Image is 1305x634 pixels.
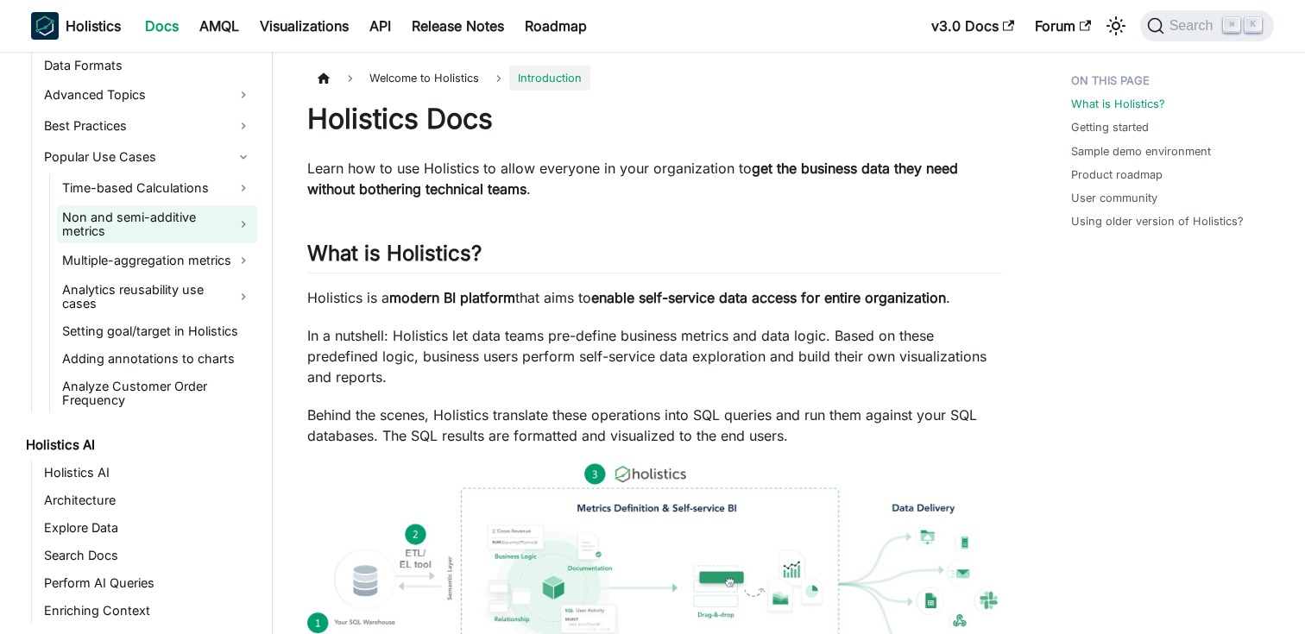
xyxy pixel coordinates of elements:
p: Learn how to use Holistics to allow everyone in your organization to . [307,158,1002,199]
a: Search Docs [39,543,257,568]
b: Holistics [66,16,121,36]
a: Analyze Customer Order Frequency [57,374,257,412]
nav: Breadcrumbs [307,66,1002,91]
strong: enable self-service data access for entire organization [591,289,946,306]
a: Enriching Context [39,599,257,623]
kbd: ⌘ [1223,17,1240,33]
span: Introduction [509,66,590,91]
a: Perform AI Queries [39,571,257,595]
a: Holistics AI [21,433,257,457]
a: Architecture [39,488,257,512]
button: Search (Command+K) [1140,10,1274,41]
a: API [359,12,401,40]
a: v3.0 Docs [921,12,1024,40]
a: AMQL [189,12,249,40]
a: Data Formats [39,53,257,78]
a: Getting started [1071,119,1149,135]
button: Switch between dark and light mode (currently light mode) [1102,12,1130,40]
a: Visualizations [249,12,359,40]
nav: Docs sidebar [14,52,273,634]
a: Explore Data [39,516,257,540]
kbd: K [1245,17,1262,33]
a: Holistics AI [39,461,257,485]
a: Setting goal/target in Holistics [57,319,257,343]
h2: What is Holistics? [307,241,1002,273]
a: Release Notes [401,12,514,40]
a: Roadmap [514,12,597,40]
p: In a nutshell: Holistics let data teams pre-define business metrics and data logic. Based on thes... [307,325,1002,387]
a: Multiple-aggregation metrics [57,247,257,274]
a: HolisticsHolistics [31,12,121,40]
a: Product roadmap [1071,166,1163,183]
a: Analytics reusability use cases [57,278,257,316]
a: Adding annotations to charts [57,347,257,371]
a: What is Holistics? [1071,96,1165,112]
a: Time-based Calculations [57,174,257,202]
a: Popular Use Cases [39,143,257,171]
a: Using older version of Holistics? [1071,213,1244,229]
a: Best Practices [39,112,257,140]
span: Welcome to Holistics [361,66,488,91]
span: Search [1164,18,1224,34]
a: Advanced Topics [39,81,257,109]
a: Sample demo environment [1071,143,1211,160]
strong: modern BI platform [389,289,515,306]
a: User community [1071,190,1157,206]
a: Forum [1024,12,1101,40]
p: Behind the scenes, Holistics translate these operations into SQL queries and run them against you... [307,405,1002,446]
h1: Holistics Docs [307,102,1002,136]
a: Docs [135,12,189,40]
a: Non and semi-additive metrics [57,205,257,243]
img: Holistics [31,12,59,40]
a: Home page [307,66,340,91]
p: Holistics is a that aims to . [307,287,1002,308]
